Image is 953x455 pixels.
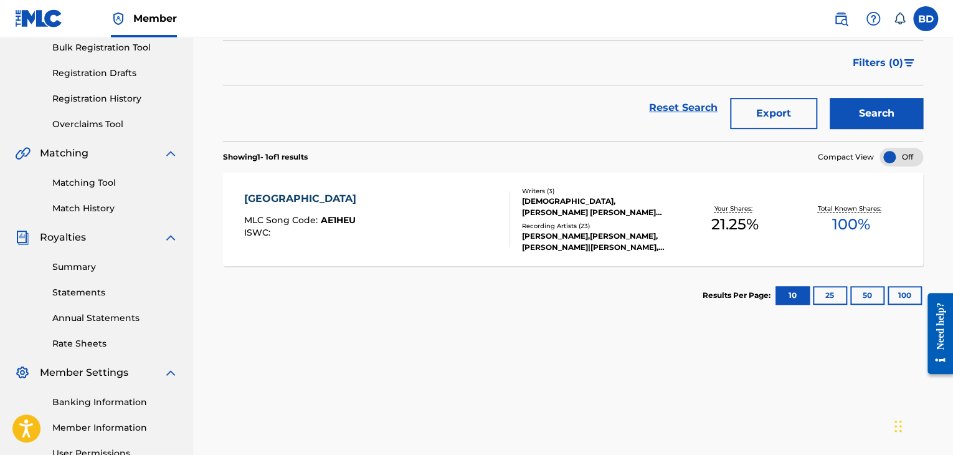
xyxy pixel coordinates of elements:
[522,186,676,196] div: Writers ( 3 )
[40,230,86,245] span: Royalties
[775,286,810,305] button: 10
[918,284,953,384] iframe: Resource Center
[850,286,884,305] button: 50
[818,151,874,163] span: Compact View
[813,286,847,305] button: 25
[52,396,178,409] a: Banking Information
[52,92,178,105] a: Registration History
[52,421,178,434] a: Member Information
[244,214,321,226] span: MLC Song Code :
[163,146,178,161] img: expand
[711,213,758,236] span: 21.25 %
[522,231,676,253] div: [PERSON_NAME],[PERSON_NAME], [PERSON_NAME]|[PERSON_NAME], [PERSON_NAME], [PERSON_NAME] [PERSON_NA...
[832,213,870,236] span: 100 %
[321,214,356,226] span: AE1HEU
[522,196,676,218] div: [DEMOGRAPHIC_DATA], [PERSON_NAME] [PERSON_NAME] [PERSON_NAME]
[52,67,178,80] a: Registration Drafts
[703,290,774,301] p: Results Per Page:
[853,55,903,70] span: Filters ( 0 )
[52,202,178,215] a: Match History
[52,176,178,189] a: Matching Tool
[40,146,88,161] span: Matching
[643,94,724,122] a: Reset Search
[15,365,30,380] img: Member Settings
[15,9,63,27] img: MLC Logo
[244,191,363,206] div: [GEOGRAPHIC_DATA]
[818,204,884,213] p: Total Known Shares:
[52,41,178,54] a: Bulk Registration Tool
[888,286,922,305] button: 100
[522,221,676,231] div: Recording Artists ( 23 )
[52,261,178,274] a: Summary
[52,337,178,350] a: Rate Sheets
[714,204,755,213] p: Your Shares:
[913,6,938,31] div: User Menu
[893,12,906,25] div: Notifications
[904,59,914,67] img: filter
[15,230,30,245] img: Royalties
[830,98,923,129] button: Search
[861,6,886,31] div: Help
[52,312,178,325] a: Annual Statements
[894,408,902,445] div: Drag
[133,11,177,26] span: Member
[891,395,953,455] iframe: Chat Widget
[111,11,126,26] img: Top Rightsholder
[52,118,178,131] a: Overclaims Tool
[244,227,273,238] span: ISWC :
[730,98,817,129] button: Export
[845,47,923,79] button: Filters (0)
[833,11,848,26] img: search
[52,286,178,299] a: Statements
[40,365,128,380] span: Member Settings
[15,146,31,161] img: Matching
[223,173,923,266] a: [GEOGRAPHIC_DATA]MLC Song Code:AE1HEUISWC:Writers (3)[DEMOGRAPHIC_DATA], [PERSON_NAME] [PERSON_NA...
[163,230,178,245] img: expand
[163,365,178,380] img: expand
[223,151,308,163] p: Showing 1 - 1 of 1 results
[866,11,881,26] img: help
[828,6,853,31] a: Public Search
